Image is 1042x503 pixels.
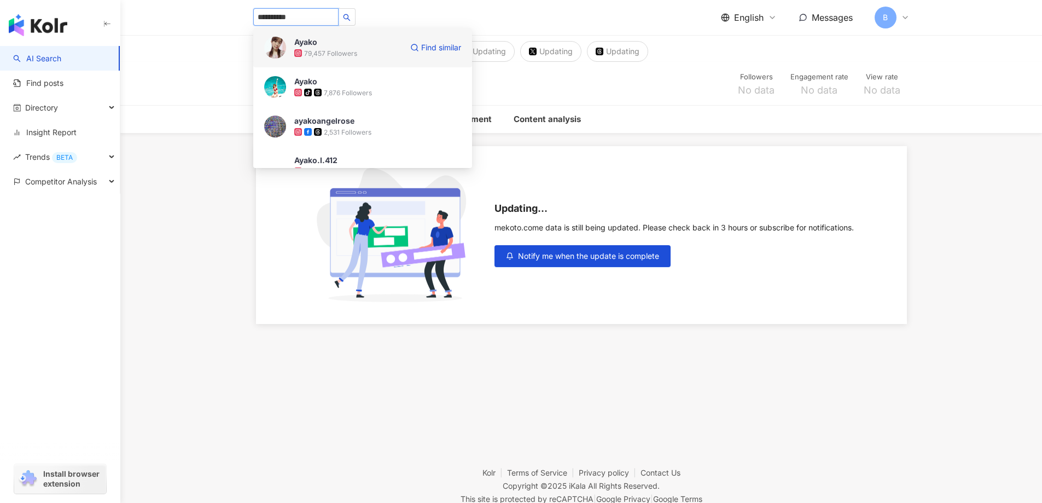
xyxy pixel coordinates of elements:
a: Terms of Service [507,468,579,477]
img: KOL Avatar [264,115,286,137]
a: Find similar [410,37,461,59]
div: Ayako [294,76,317,87]
img: logo [9,14,67,36]
span: Trends [25,144,77,169]
div: 7,876 Followers [324,88,372,97]
span: search [343,14,351,21]
span: No data [738,85,775,96]
div: Updating [473,44,506,59]
div: Updating [606,44,639,59]
span: English [734,11,764,24]
button: Updating [587,41,648,62]
div: Ayako [294,37,317,48]
div: mekoto.come data is still being updated. Please check back in 3 hours or subscribe for notificati... [494,223,854,232]
span: Messages [812,12,853,23]
div: Followers [736,72,777,83]
div: Copyright © 2025 All Rights Reserved. [503,481,660,490]
img: subscribe cta [309,168,481,302]
div: Content analysis [514,113,581,126]
span: No data [801,85,837,96]
span: No data [864,85,900,96]
span: rise [13,153,21,161]
span: Find similar [421,42,461,53]
a: Find posts [13,78,63,89]
button: Updating [520,41,581,62]
a: iKala [569,481,586,490]
a: Kolr [482,468,507,477]
div: Engagement rate [790,72,848,83]
img: KOL Avatar [264,37,286,59]
div: ayakoangelrose [294,115,354,126]
img: KOL Avatar [264,76,286,98]
button: Notify me when the update is complete [494,245,671,267]
a: Privacy policy [579,468,641,477]
a: searchAI Search [13,53,61,64]
a: chrome extensionInstall browser extension [14,464,106,494]
span: Install browser extension [43,469,103,489]
a: Insight Report [13,127,77,138]
div: Updating [539,44,573,59]
a: Contact Us [641,468,680,477]
span: B [883,11,888,24]
span: Competitor Analysis [25,169,97,194]
div: 79,457 Followers [304,49,357,58]
span: Notify me when the update is complete [518,252,659,261]
div: 1,678 Followers [304,167,352,176]
div: View rate [861,72,903,83]
div: BETA [52,152,77,163]
img: chrome extension [18,470,38,488]
span: Directory [25,95,58,120]
div: Updating... [494,203,854,215]
img: KOL Avatar [264,155,286,177]
div: Ayako.I.412 [294,155,337,166]
button: Updating [453,41,515,62]
div: 2,531 Followers [324,128,371,137]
